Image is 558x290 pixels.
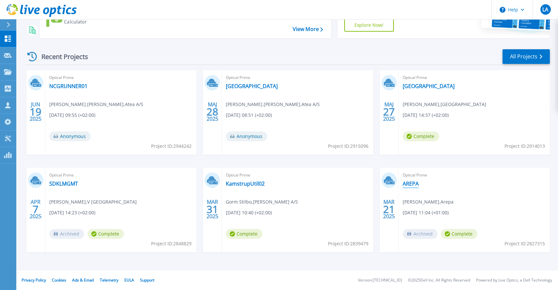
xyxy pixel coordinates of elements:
[87,229,124,239] span: Complete
[29,100,42,124] div: JUN 2025
[22,277,46,283] a: Privacy Policy
[49,131,91,141] span: Anonymous
[33,206,39,212] span: 7
[226,229,262,239] span: Complete
[476,278,552,282] li: Powered by Live Optics, a Dell Technology
[358,278,402,282] li: Version: [TECHNICAL_ID]
[49,101,143,108] span: [PERSON_NAME].[PERSON_NAME] , Atea A/S
[226,209,272,216] span: [DATE] 10:40 (+02:00)
[100,277,118,283] a: Telemetry
[140,277,154,283] a: Support
[226,172,369,179] span: Optical Prime
[226,112,272,119] span: [DATE] 08:51 (+02:00)
[403,180,419,187] a: AREPA
[383,100,395,124] div: MAJ 2025
[151,240,192,247] span: Project ID: 2848829
[403,112,449,119] span: [DATE] 14:37 (+02:00)
[403,198,454,206] span: [PERSON_NAME] , Arepa
[49,112,95,119] span: [DATE] 09:55 (+02:00)
[226,83,278,89] a: [GEOGRAPHIC_DATA]
[344,19,394,32] a: Explore Now!
[49,74,193,81] span: Optical Prime
[408,278,470,282] li: © 2025 Dell Inc. All Rights Reserved
[504,143,545,150] span: Project ID: 2914013
[226,180,265,187] a: KamstrupUtil02
[49,209,95,216] span: [DATE] 14:23 (+02:00)
[206,197,219,221] div: MAR 2025
[542,7,548,12] span: LA
[328,143,368,150] span: Project ID: 2915096
[25,49,97,65] div: Recent Projects
[328,240,368,247] span: Project ID: 2839479
[441,229,477,239] span: Complete
[30,109,41,114] span: 19
[207,109,218,114] span: 28
[226,101,320,108] span: [PERSON_NAME].[PERSON_NAME] , Atea A/S
[49,180,78,187] a: SDKLMGMT
[403,229,438,239] span: Archived
[403,209,449,216] span: [DATE] 11:04 (+01:00)
[207,206,218,212] span: 31
[403,172,546,179] span: Optical Prime
[49,229,84,239] span: Archived
[226,74,369,81] span: Optical Prime
[383,206,395,212] span: 21
[383,109,395,114] span: 27
[403,131,439,141] span: Complete
[49,198,137,206] span: [PERSON_NAME] , V [GEOGRAPHIC_DATA]
[403,83,455,89] a: [GEOGRAPHIC_DATA]
[72,277,94,283] a: Ads & Email
[29,197,42,221] div: APR 2025
[49,83,87,89] a: NCGRUNNER01
[403,74,546,81] span: Optical Prime
[226,131,267,141] span: Anonymous
[52,277,66,283] a: Cookies
[206,100,219,124] div: MAJ 2025
[151,143,192,150] span: Project ID: 2944242
[226,198,298,206] span: Gorm Stilbo , [PERSON_NAME] A/S
[293,26,323,32] a: View More
[503,49,550,64] a: All Projects
[383,197,395,221] div: MAR 2025
[49,172,193,179] span: Optical Prime
[504,240,545,247] span: Project ID: 2827315
[403,101,486,108] span: [PERSON_NAME] , [GEOGRAPHIC_DATA]
[124,277,134,283] a: EULA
